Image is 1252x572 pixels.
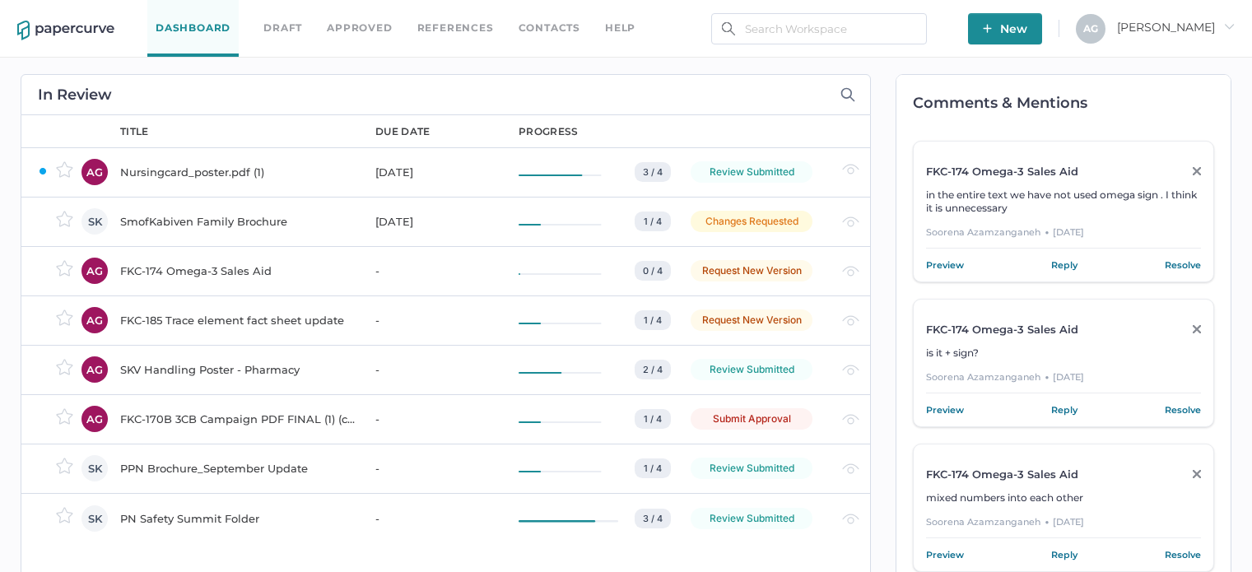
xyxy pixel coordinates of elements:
[635,509,671,528] div: 3 / 4
[635,261,671,281] div: 0 / 4
[1223,21,1235,32] i: arrow_right
[1193,470,1201,478] img: close-grey.86d01b58.svg
[56,359,73,375] img: star-inactive.70f2008a.svg
[691,458,812,479] div: Review Submitted
[926,188,1197,214] span: in the entire text we have not used omega sign . I think it is unnecessary
[263,19,302,37] a: Draft
[722,22,735,35] img: search.bf03fe8b.svg
[691,359,812,380] div: Review Submitted
[605,19,635,37] div: help
[56,309,73,326] img: star-inactive.70f2008a.svg
[56,260,73,277] img: star-inactive.70f2008a.svg
[417,19,494,37] a: References
[926,467,1173,481] div: FKC-174 Omega-3 Sales Aid
[81,307,108,333] div: AG
[120,162,356,182] div: Nursingcard_poster.pdf (1)
[1165,546,1201,563] a: Resolve
[120,409,356,429] div: FKC-170B 3CB Campaign PDF FINAL (1) (caring for life removed)
[1045,514,1049,529] div: ●
[842,266,859,277] img: eye-light-gray.b6d092a5.svg
[519,19,580,37] a: Contacts
[56,161,73,178] img: star-inactive.70f2008a.svg
[842,365,859,375] img: eye-light-gray.b6d092a5.svg
[1165,257,1201,273] a: Resolve
[56,211,73,227] img: star-inactive.70f2008a.svg
[983,13,1027,44] span: New
[1165,402,1201,418] a: Resolve
[1045,370,1049,384] div: ●
[913,95,1230,110] h2: Comments & Mentions
[120,261,356,281] div: FKC-174 Omega-3 Sales Aid
[38,87,112,102] h2: In Review
[375,212,499,231] div: [DATE]
[359,345,502,394] td: -
[1051,257,1077,273] a: Reply
[842,463,859,474] img: eye-light-gray.b6d092a5.svg
[1051,546,1077,563] a: Reply
[711,13,927,44] input: Search Workspace
[359,444,502,493] td: -
[359,493,502,542] td: -
[81,406,108,432] div: AG
[120,509,356,528] div: PN Safety Summit Folder
[1051,402,1077,418] a: Reply
[1045,225,1049,239] div: ●
[120,458,356,478] div: PPN Brochure_September Update
[691,408,812,430] div: Submit Approval
[926,546,964,563] a: Preview
[840,87,855,102] img: search-icon-expand.c6106642.svg
[635,458,671,478] div: 1 / 4
[842,216,859,227] img: eye-light-gray.b6d092a5.svg
[120,212,356,231] div: SmofKabiven Family Brochure
[120,310,356,330] div: FKC-185 Trace element fact sheet update
[375,162,499,182] div: [DATE]
[926,346,979,359] span: is it + sign?
[56,458,73,474] img: star-inactive.70f2008a.svg
[691,508,812,529] div: Review Submitted
[635,212,671,231] div: 1 / 4
[375,124,430,139] div: due date
[81,208,108,235] div: SK
[635,310,671,330] div: 1 / 4
[81,159,108,185] div: AG
[926,402,964,418] a: Preview
[1083,22,1098,35] span: A G
[81,356,108,383] div: AG
[81,455,108,481] div: SK
[691,211,812,232] div: Changes Requested
[842,514,859,524] img: eye-light-gray.b6d092a5.svg
[968,13,1042,44] button: New
[519,124,578,139] div: progress
[691,161,812,183] div: Review Submitted
[120,124,149,139] div: title
[691,260,812,281] div: Request New Version
[38,166,48,176] img: ZaPP2z7XVwAAAABJRU5ErkJggg==
[926,165,1173,178] div: FKC-174 Omega-3 Sales Aid
[56,408,73,425] img: star-inactive.70f2008a.svg
[359,246,502,295] td: -
[1193,325,1201,333] img: close-grey.86d01b58.svg
[17,21,114,40] img: papercurve-logo-colour.7244d18c.svg
[635,162,671,182] div: 3 / 4
[635,360,671,379] div: 2 / 4
[926,257,964,273] a: Preview
[1117,20,1235,35] span: [PERSON_NAME]
[635,409,671,429] div: 1 / 4
[81,505,108,532] div: SK
[691,309,812,331] div: Request New Version
[926,491,1083,504] span: mixed numbers into each other
[327,19,392,37] a: Approved
[842,315,859,326] img: eye-light-gray.b6d092a5.svg
[1193,167,1201,175] img: close-grey.86d01b58.svg
[926,323,1173,336] div: FKC-174 Omega-3 Sales Aid
[359,295,502,345] td: -
[842,414,859,425] img: eye-light-gray.b6d092a5.svg
[359,394,502,444] td: -
[120,360,356,379] div: SKV Handling Poster - Pharmacy
[926,370,1200,393] div: Soorena Azamzanganeh [DATE]
[842,164,859,174] img: eye-light-gray.b6d092a5.svg
[926,514,1200,538] div: Soorena Azamzanganeh [DATE]
[983,24,992,33] img: plus-white.e19ec114.svg
[81,258,108,284] div: AG
[56,507,73,523] img: star-inactive.70f2008a.svg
